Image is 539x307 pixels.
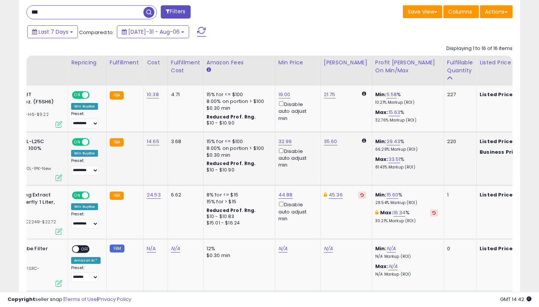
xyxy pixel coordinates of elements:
[207,145,269,152] div: 8.00% on portion > $100
[39,28,68,36] span: Last 7 Days
[110,245,124,252] small: FBM
[171,91,197,98] div: 4.71
[375,156,388,163] b: Max:
[375,91,387,98] b: Min:
[147,245,156,252] a: N/A
[207,198,269,205] div: 15% for > $15
[387,91,397,98] a: 5.58
[207,245,269,252] div: 12%
[207,252,269,259] div: $0.30 min
[110,138,124,146] small: FBA
[207,67,211,73] small: Amazon Fees.
[388,156,401,163] a: 33.51
[480,245,514,252] b: Listed Price:
[71,158,101,175] div: Preset:
[447,91,471,98] div: 227
[375,200,438,206] p: 28.54% Markup (ROI)
[147,59,165,67] div: Cost
[448,8,472,16] span: Columns
[71,257,101,264] div: Amazon AI *
[207,152,269,159] div: $0.30 min
[447,192,471,198] div: 1
[71,59,103,67] div: Repricing
[89,139,101,145] span: OFF
[372,56,444,86] th: The percentage added to the cost of goods (COGS) that forms the calculator for Min & Max prices.
[329,191,343,199] a: 45.36
[447,138,471,145] div: 220
[171,59,200,75] div: Fulfillment Cost
[8,296,131,303] div: seller snap | |
[207,167,269,173] div: $10 - $10.90
[375,191,387,198] b: Min:
[480,148,521,156] b: Business Price:
[375,118,438,123] p: 32.76% Markup (ROI)
[480,5,513,18] button: Actions
[324,59,369,67] div: [PERSON_NAME]
[375,138,387,145] b: Min:
[480,138,514,145] b: Listed Price:
[73,92,82,98] span: ON
[447,245,471,252] div: 0
[207,114,256,120] b: Reduced Prof. Rng.
[480,91,514,98] b: Listed Price:
[71,150,98,157] div: Win BuyBox
[375,209,438,223] div: %
[278,147,315,169] div: Disable auto adjust min
[375,147,438,152] p: 66.28% Markup (ROI)
[375,138,438,152] div: %
[171,192,197,198] div: 6.62
[375,254,438,259] p: N/A Markup (ROI)
[278,138,292,145] a: 32.99
[403,5,442,18] button: Save View
[71,265,101,282] div: Preset:
[375,263,388,270] b: Max:
[207,105,269,112] div: $0.30 min
[388,263,398,270] a: N/A
[89,92,101,98] span: OFF
[375,192,438,206] div: %
[447,59,473,75] div: Fulfillable Quantity
[375,91,438,105] div: %
[207,59,272,67] div: Amazon Fees
[207,192,269,198] div: 8% for <= $15
[375,59,441,75] div: Profit [PERSON_NAME] on Min/Max
[278,91,290,98] a: 19.00
[278,59,317,67] div: Min Price
[8,296,35,303] strong: Copyright
[207,220,269,226] div: $15.01 - $16.24
[207,120,269,126] div: $10 - $10.90
[79,29,114,36] span: Compared to:
[207,213,269,220] div: $10 - $10.83
[387,245,396,252] a: N/A
[375,156,438,170] div: %
[161,5,190,19] button: Filters
[89,192,101,199] span: OFF
[27,25,78,38] button: Last 7 Days
[207,91,269,98] div: 15% for <= $100
[207,138,269,145] div: 15% for <= $100
[79,246,91,252] span: OFF
[98,296,131,303] a: Privacy Policy
[73,192,82,199] span: ON
[324,138,337,145] a: 35.60
[324,245,333,252] a: N/A
[110,192,124,200] small: FBA
[375,218,438,224] p: 30.21% Markup (ROI)
[500,296,531,303] span: 2025-08-14 14:42 GMT
[380,209,393,216] b: Max:
[71,212,101,229] div: Preset:
[110,91,124,100] small: FBA
[117,25,189,38] button: [DATE]-31 - Aug-06
[71,203,98,210] div: Win BuyBox
[443,5,479,18] button: Columns
[73,139,82,145] span: ON
[278,191,293,199] a: 44.88
[278,245,287,252] a: N/A
[324,91,336,98] a: 21.75
[446,45,513,52] div: Displaying 1 to 16 of 16 items
[171,245,180,252] a: N/A
[65,296,97,303] a: Terms of Use
[147,91,159,98] a: 10.38
[71,111,101,128] div: Preset:
[480,191,514,198] b: Listed Price:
